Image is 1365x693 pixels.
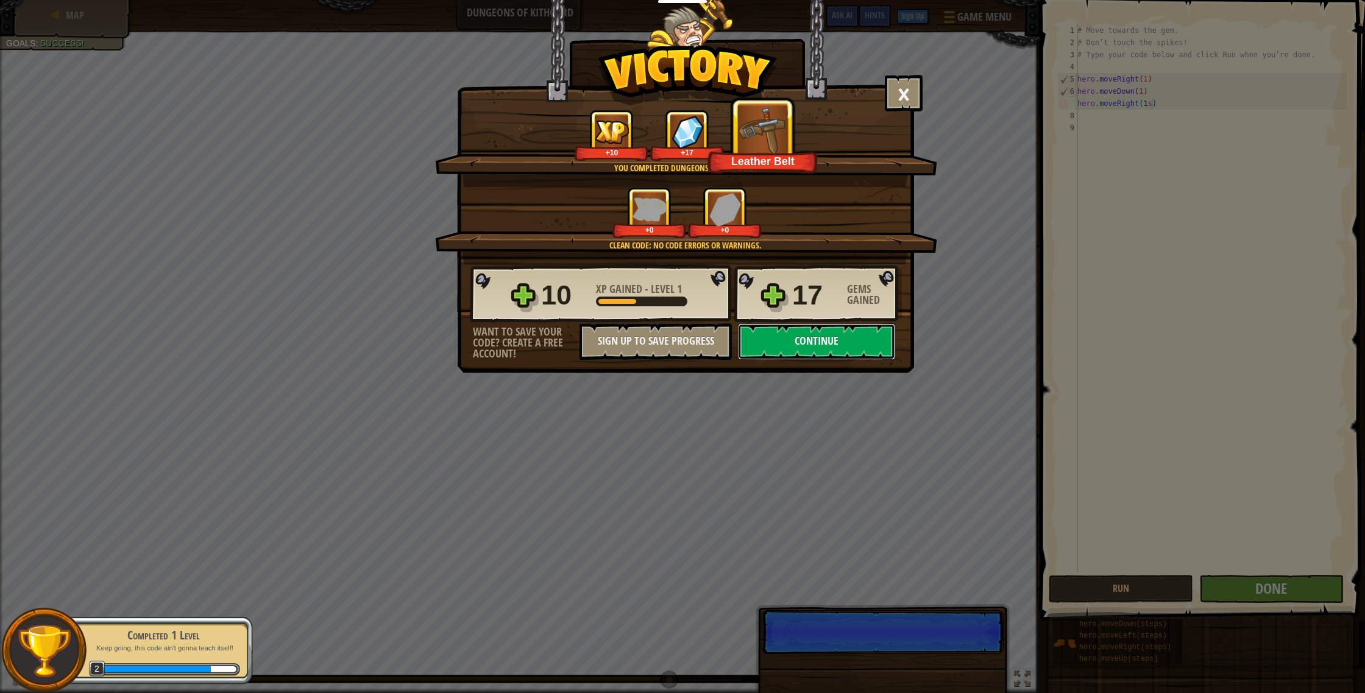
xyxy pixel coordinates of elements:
[102,666,211,672] div: 30 XP earned
[541,276,589,315] div: 10
[792,276,840,315] div: 17
[598,45,778,106] img: Victory
[677,281,682,297] span: 1
[711,154,815,168] div: Leather Belt
[738,105,789,155] img: New Item
[885,75,923,111] button: ×
[595,120,629,144] img: XP Gained
[580,323,732,360] button: Sign Up to Save Progress
[89,661,105,677] span: 2
[653,148,721,157] div: +17
[709,192,741,226] img: Gems Gained
[633,197,667,221] img: XP Gained
[493,239,877,252] div: Clean code: no code errors or warnings.
[738,323,895,360] button: Continue
[87,627,240,644] div: Completed 1 Level
[493,162,877,174] div: You completed Dungeons of Kithgard!
[690,225,759,234] div: +0
[847,284,902,306] div: Gems Gained
[16,623,72,678] img: trophy.png
[615,225,684,234] div: +0
[87,644,240,653] p: Keep going, this code ain't gonna teach itself!
[473,326,580,359] div: Want to save your code? Create a free account!
[596,284,682,295] div: -
[577,148,646,157] div: +10
[596,281,645,297] span: XP Gained
[672,115,703,149] img: Gems Gained
[211,666,236,672] div: 5 XP until level 3
[648,281,677,297] span: Level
